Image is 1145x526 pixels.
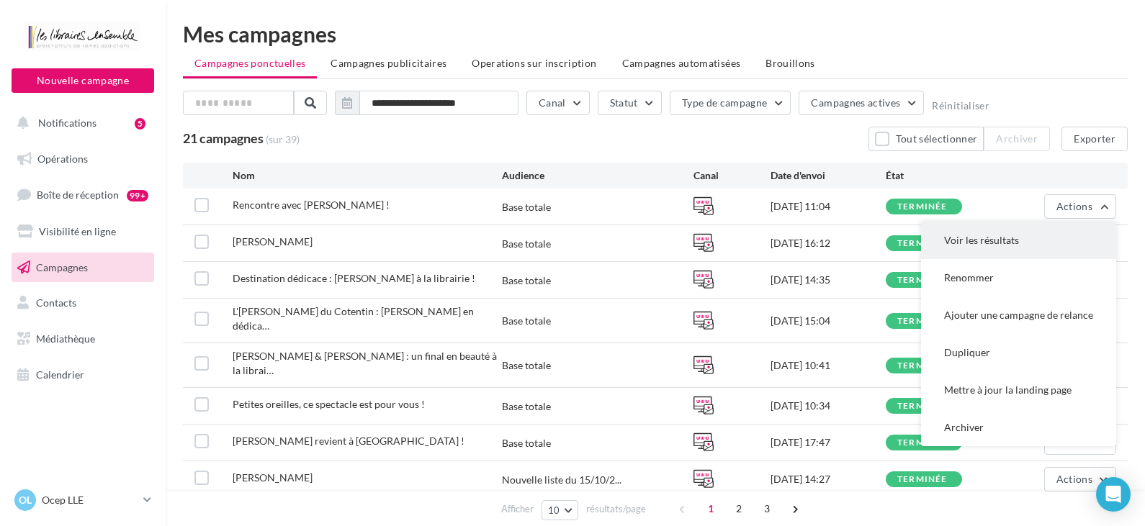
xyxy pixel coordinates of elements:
span: Campagnes actives [811,96,900,109]
div: [DATE] 10:34 [771,399,886,413]
span: 2 [727,497,750,520]
span: Charlène Letenneur [233,235,313,248]
button: Actions [1044,467,1116,491]
div: Open Intercom Messenger [1096,477,1131,512]
span: Visibilité en ligne [39,225,116,237]
button: Renommer [921,259,1116,296]
div: [DATE] 14:35 [771,273,886,287]
button: Campagnes actives [799,91,924,115]
button: Mettre à jour la landing page [921,371,1116,409]
span: Calendrier [36,368,84,381]
button: Dupliquer [921,334,1116,371]
span: Campagnes publicitaires [331,57,446,69]
button: Statut [598,91,662,115]
span: Notifications [38,117,96,129]
span: OL [19,493,32,507]
span: Nouvelle liste du 15/10/2... [502,473,621,487]
div: terminée [897,276,948,285]
a: Contacts [9,288,157,318]
span: Contacts [36,296,76,309]
span: Opérations [37,153,88,165]
div: [DATE] 17:47 [771,435,886,450]
span: Actions [1056,200,1092,212]
span: Rencontre avec Adèle Yon ! [233,199,390,211]
span: Brouillons [765,57,815,69]
a: OL Ocep LLE [12,486,154,514]
button: Voir les résultats [921,222,1116,259]
div: État [886,168,1001,183]
button: Nouvelle campagne [12,68,154,93]
div: [DATE] 14:27 [771,472,886,486]
span: L'Agatha Christie du Cotentin : Nadine Mousselet en dédicace le 7 juin [233,305,474,332]
span: Boîte de réception [37,189,119,201]
span: résultats/page [586,502,646,516]
div: terminée [897,361,948,371]
button: Notifications 5 [9,108,151,138]
button: Canal [526,91,590,115]
p: Ocep LLE [42,493,138,507]
div: terminée [897,202,948,212]
div: Canal [693,168,771,183]
div: Date d'envoi [771,168,886,183]
span: Actions [1056,473,1092,485]
div: [DATE] 10:41 [771,358,886,373]
div: terminée [897,402,948,411]
span: Operations sur inscription [472,57,596,69]
div: terminée [897,317,948,326]
div: Nom [233,168,501,183]
a: Médiathèque [9,324,157,354]
div: Audience [502,168,694,183]
a: Visibilité en ligne [9,217,157,247]
a: Opérations [9,144,157,174]
div: Base totale [502,314,551,328]
div: Base totale [502,273,551,288]
span: 21 campagnes [183,130,264,146]
div: terminée [897,438,948,448]
div: terminée [897,475,948,484]
span: Campagnes automatisées [622,57,741,69]
div: 5 [135,118,145,130]
button: Actions [1044,194,1116,219]
span: Afficher [501,502,534,516]
div: Base totale [502,436,551,450]
button: Réinitialiser [932,100,989,112]
span: Destination dédicace : Ninon C. Maufé à la librairie ! [233,272,475,284]
a: Campagnes [9,253,157,283]
button: Exporter [1061,127,1128,151]
button: Ajouter une campagne de relance [921,296,1116,334]
button: Archiver [984,127,1050,151]
div: Base totale [502,358,551,373]
div: 99+ [127,190,148,201]
div: [DATE] 16:12 [771,236,886,250]
div: Base totale [502,237,551,251]
div: [DATE] 11:04 [771,199,886,214]
span: (sur 39) [266,132,300,147]
button: Type de campagne [670,91,791,115]
span: Yves Rousseau revient à Coutances ! [233,435,464,447]
span: 3 [755,497,778,520]
button: Tout sélectionner [868,127,984,151]
button: Archiver [921,409,1116,446]
div: Base totale [502,200,551,214]
div: [DATE] 15:04 [771,314,886,328]
button: 10 [542,500,578,520]
div: Mes campagnes [183,23,1128,45]
span: Airelle Besson & Lionel Suarez : un final en beauté à la librairie ! [233,350,497,376]
span: 1 [699,497,722,520]
a: Boîte de réception99+ [9,179,157,210]
div: terminée [897,239,948,248]
span: Petites oreilles, ce spectacle est pour vous ! [233,398,425,410]
span: Johann Le Berre [233,471,313,484]
a: Calendrier [9,360,157,390]
div: Base totale [502,399,551,414]
span: Médiathèque [36,332,95,345]
span: 10 [548,504,560,516]
span: Campagnes [36,260,88,273]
